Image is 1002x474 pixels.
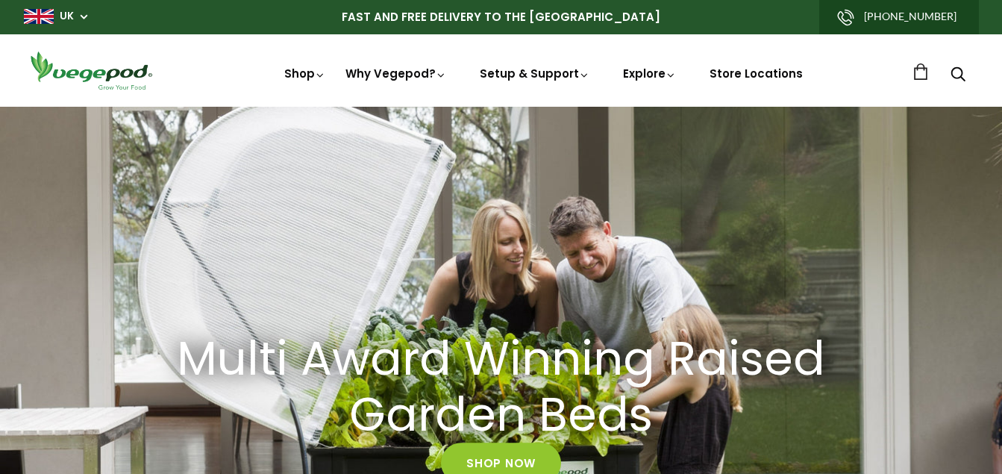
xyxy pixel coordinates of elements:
[166,331,837,443] h2: Multi Award Winning Raised Garden Beds
[623,66,677,81] a: Explore
[710,66,803,81] a: Store Locations
[24,9,54,24] img: gb_large.png
[284,66,326,81] a: Shop
[24,49,158,92] img: Vegepod
[60,9,74,24] a: UK
[147,331,856,443] a: Multi Award Winning Raised Garden Beds
[345,66,447,81] a: Why Vegepod?
[480,66,590,81] a: Setup & Support
[951,68,965,84] a: Search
